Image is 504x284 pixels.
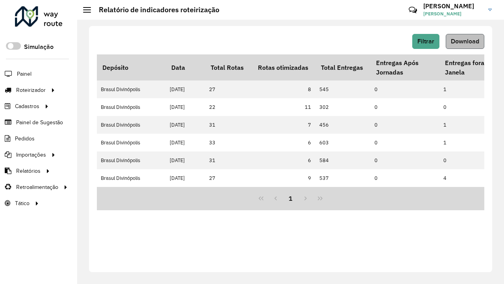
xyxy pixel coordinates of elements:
td: 584 [315,151,371,169]
td: 0 [371,98,439,116]
td: 537 [315,169,371,187]
div: Críticas? Dúvidas? Elogios? Sugestões? Entre em contato conosco! [315,2,397,24]
td: 0 [371,116,439,134]
td: [DATE] [166,98,205,116]
td: 603 [315,134,371,151]
td: Brasul Divinópolis [97,80,166,98]
button: Download [446,34,484,49]
td: 6 [252,134,315,151]
span: Painel de Sugestão [16,118,63,127]
td: 31 [205,116,252,134]
td: Brasul Divinópolis [97,98,166,116]
span: [PERSON_NAME] [423,10,482,17]
td: 0 [371,151,439,169]
h3: [PERSON_NAME] [423,2,482,10]
span: Relatórios [16,167,41,175]
td: 7 [252,116,315,134]
span: Filtrar [417,38,434,45]
h2: Relatório de indicadores roteirização [91,6,219,14]
td: [DATE] [166,116,205,134]
td: [DATE] [166,134,205,151]
td: 9 [252,169,315,187]
span: Download [451,38,479,45]
td: 31 [205,151,252,169]
td: 11 [252,98,315,116]
td: [DATE] [166,169,205,187]
td: 22 [205,98,252,116]
td: 545 [315,80,371,98]
span: Roteirizador [16,86,46,94]
td: 6 [252,151,315,169]
th: Entregas Após Jornadas [371,54,439,80]
th: Data [166,54,205,80]
td: [DATE] [166,80,205,98]
td: 8 [252,80,315,98]
td: 0 [371,80,439,98]
td: Brasul Divinópolis [97,134,166,151]
span: Cadastros [15,102,39,110]
button: Filtrar [412,34,439,49]
span: Retroalimentação [16,183,58,191]
th: Rotas otimizadas [252,54,315,80]
th: Depósito [97,54,166,80]
th: Total Rotas [205,54,252,80]
td: 27 [205,169,252,187]
td: 33 [205,134,252,151]
td: Brasul Divinópolis [97,169,166,187]
span: Importações [16,151,46,159]
th: Total Entregas [315,54,371,80]
td: 27 [205,80,252,98]
td: 456 [315,116,371,134]
span: Tático [15,199,30,207]
label: Simulação [24,42,54,52]
span: Pedidos [15,135,35,143]
td: [DATE] [166,151,205,169]
td: 302 [315,98,371,116]
a: Contato Rápido [404,2,421,19]
td: 0 [371,134,439,151]
td: Brasul Divinópolis [97,151,166,169]
span: Painel [17,70,31,78]
td: 0 [371,169,439,187]
button: 1 [283,191,298,206]
td: Brasul Divinópolis [97,116,166,134]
